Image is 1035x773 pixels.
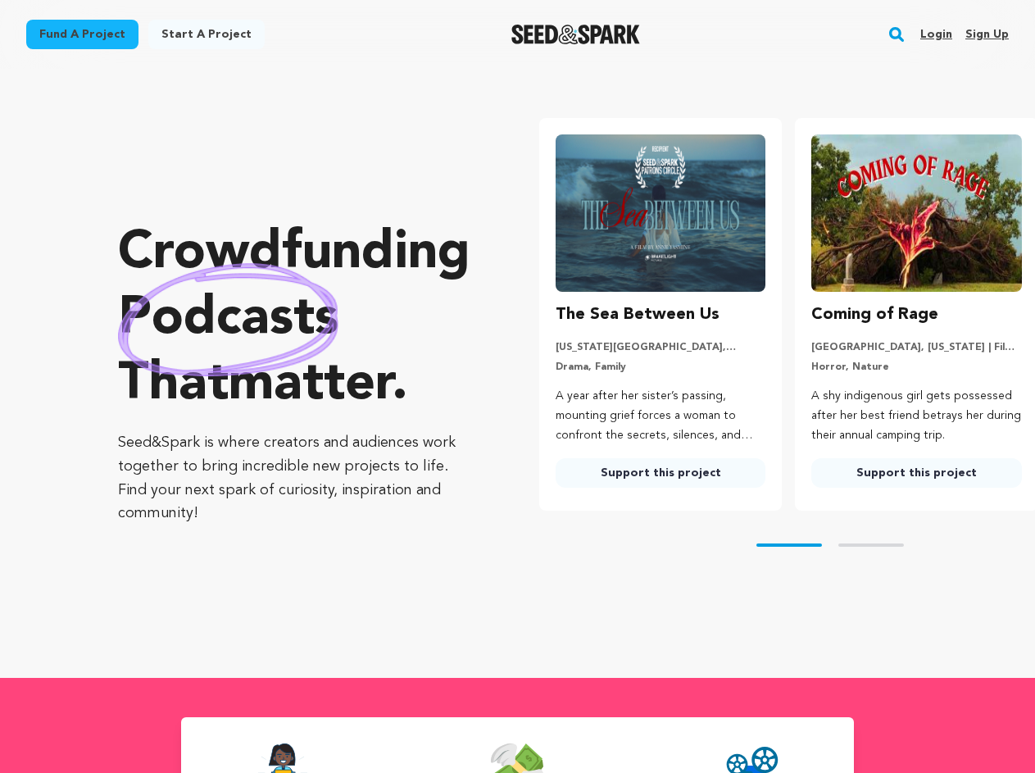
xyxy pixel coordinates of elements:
p: A shy indigenous girl gets possessed after her best friend betrays her during their annual campin... [811,387,1022,445]
a: Fund a project [26,20,138,49]
p: Seed&Spark is where creators and audiences work together to bring incredible new projects to life... [118,431,474,525]
p: [GEOGRAPHIC_DATA], [US_STATE] | Film Short [811,341,1022,354]
img: The Sea Between Us image [556,134,766,292]
img: Seed&Spark Logo Dark Mode [511,25,640,44]
a: Start a project [148,20,265,49]
a: Support this project [811,458,1022,488]
p: [US_STATE][GEOGRAPHIC_DATA], [US_STATE] | Film Short [556,341,766,354]
p: Horror, Nature [811,361,1022,374]
p: A year after her sister’s passing, mounting grief forces a woman to confront the secrets, silence... [556,387,766,445]
a: Seed&Spark Homepage [511,25,640,44]
a: Login [920,21,952,48]
h3: Coming of Rage [811,302,938,328]
span: matter [229,359,392,412]
p: Crowdfunding that . [118,221,474,418]
a: Sign up [965,21,1009,48]
img: Coming of Rage image [811,134,1022,292]
a: Support this project [556,458,766,488]
h3: The Sea Between Us [556,302,720,328]
p: Drama, Family [556,361,766,374]
img: hand sketched image [118,263,338,377]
